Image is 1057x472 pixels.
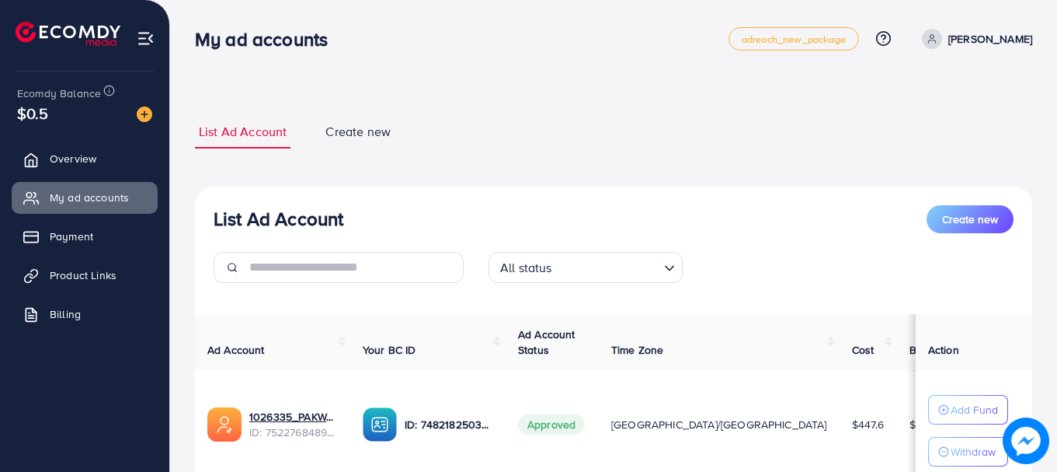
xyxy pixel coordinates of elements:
span: Ad Account Status [518,327,575,358]
div: <span class='underline'>1026335_PAKWALL_1751531043864</span></br>7522768489221144593 [249,409,338,441]
p: ID: 7482182503915372561 [405,415,493,434]
span: Ad Account [207,342,265,358]
p: Withdraw [951,442,996,461]
h3: List Ad Account [214,208,343,230]
img: logo [16,22,120,46]
span: All status [497,257,555,279]
span: Ecomdy Balance [17,86,101,101]
img: image [137,107,152,122]
img: ic-ba-acc.ded83a64.svg [363,407,397,442]
p: Add Fund [951,400,998,419]
a: 1026335_PAKWALL_1751531043864 [249,409,338,425]
a: [PERSON_NAME] [916,29,1032,49]
span: Time Zone [611,342,663,358]
span: My ad accounts [50,190,129,205]
span: Approved [518,414,585,435]
span: Overview [50,151,96,166]
span: Payment [50,229,93,244]
a: Billing [12,299,158,330]
a: Payment [12,221,158,252]
a: My ad accounts [12,182,158,213]
a: Overview [12,143,158,174]
p: [PERSON_NAME] [948,30,1032,48]
img: ic-ads-acc.e4c84228.svg [207,407,242,442]
span: [GEOGRAPHIC_DATA]/[GEOGRAPHIC_DATA] [611,417,827,432]
span: Cost [852,342,874,358]
a: adreach_new_package [728,27,859,51]
span: ID: 7522768489221144593 [249,425,338,440]
h3: My ad accounts [195,28,340,51]
span: Create new [325,123,391,141]
span: $0.5 [17,102,49,124]
button: Withdraw [928,437,1008,467]
span: Create new [942,212,998,227]
span: $447.6 [852,417,885,432]
img: image [1003,418,1049,464]
span: Your BC ID [363,342,416,358]
button: Create new [927,205,1014,233]
span: Billing [50,306,81,322]
button: Add Fund [928,395,1008,425]
img: menu [137,30,155,47]
span: adreach_new_package [742,34,846,44]
span: Action [928,342,959,358]
span: Product Links [50,267,116,283]
input: Search for option [557,253,658,279]
a: Product Links [12,260,158,291]
div: Search for option [489,252,683,283]
span: List Ad Account [199,123,287,141]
